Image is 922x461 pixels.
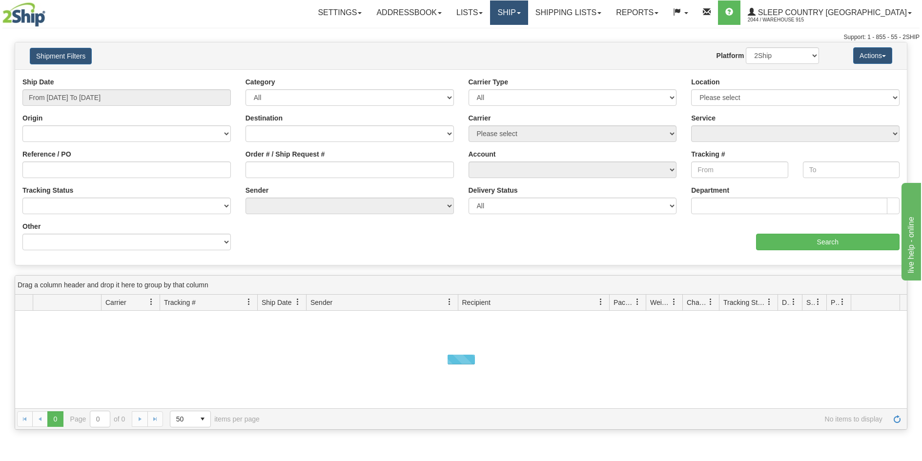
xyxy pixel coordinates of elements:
[702,294,719,310] a: Charge filter column settings
[22,113,42,123] label: Origin
[170,411,260,427] span: items per page
[691,149,725,159] label: Tracking #
[369,0,449,25] a: Addressbook
[47,411,63,427] span: Page 0
[105,298,126,307] span: Carrier
[170,411,211,427] span: Page sizes drop down
[2,2,45,27] img: logo2044.jpg
[469,77,508,87] label: Carrier Type
[717,51,744,60] label: Platform
[900,180,921,280] iframe: chat widget
[490,0,528,25] a: Ship
[740,0,919,25] a: Sleep Country [GEOGRAPHIC_DATA] 2044 / Warehouse 915
[785,294,802,310] a: Delivery Status filter column settings
[687,298,707,307] span: Charge
[806,298,815,307] span: Shipment Issues
[691,185,729,195] label: Department
[803,161,900,178] input: To
[761,294,778,310] a: Tracking Status filter column settings
[7,6,90,18] div: live help - online
[310,298,332,307] span: Sender
[650,298,671,307] span: Weight
[246,149,325,159] label: Order # / Ship Request #
[22,77,54,87] label: Ship Date
[449,0,490,25] a: Lists
[889,411,905,427] a: Refresh
[614,298,634,307] span: Packages
[469,113,491,123] label: Carrier
[246,113,283,123] label: Destination
[723,298,766,307] span: Tracking Status
[289,294,306,310] a: Ship Date filter column settings
[273,415,882,423] span: No items to display
[70,411,125,427] span: Page of 0
[262,298,291,307] span: Ship Date
[691,161,788,178] input: From
[2,33,920,41] div: Support: 1 - 855 - 55 - 2SHIP
[691,77,719,87] label: Location
[469,185,518,195] label: Delivery Status
[629,294,646,310] a: Packages filter column settings
[782,298,790,307] span: Delivery Status
[756,234,900,250] input: Search
[469,149,496,159] label: Account
[593,294,609,310] a: Recipient filter column settings
[691,113,716,123] label: Service
[528,0,609,25] a: Shipping lists
[246,77,275,87] label: Category
[22,149,71,159] label: Reference / PO
[22,221,41,231] label: Other
[609,0,666,25] a: Reports
[143,294,160,310] a: Carrier filter column settings
[22,185,73,195] label: Tracking Status
[246,185,268,195] label: Sender
[15,276,907,295] div: grid grouping header
[310,0,369,25] a: Settings
[748,15,821,25] span: 2044 / Warehouse 915
[462,298,491,307] span: Recipient
[441,294,458,310] a: Sender filter column settings
[164,298,196,307] span: Tracking #
[241,294,257,310] a: Tracking # filter column settings
[810,294,826,310] a: Shipment Issues filter column settings
[756,8,907,17] span: Sleep Country [GEOGRAPHIC_DATA]
[853,47,892,64] button: Actions
[195,411,210,427] span: select
[666,294,682,310] a: Weight filter column settings
[831,298,839,307] span: Pickup Status
[176,414,189,424] span: 50
[834,294,851,310] a: Pickup Status filter column settings
[30,48,92,64] button: Shipment Filters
